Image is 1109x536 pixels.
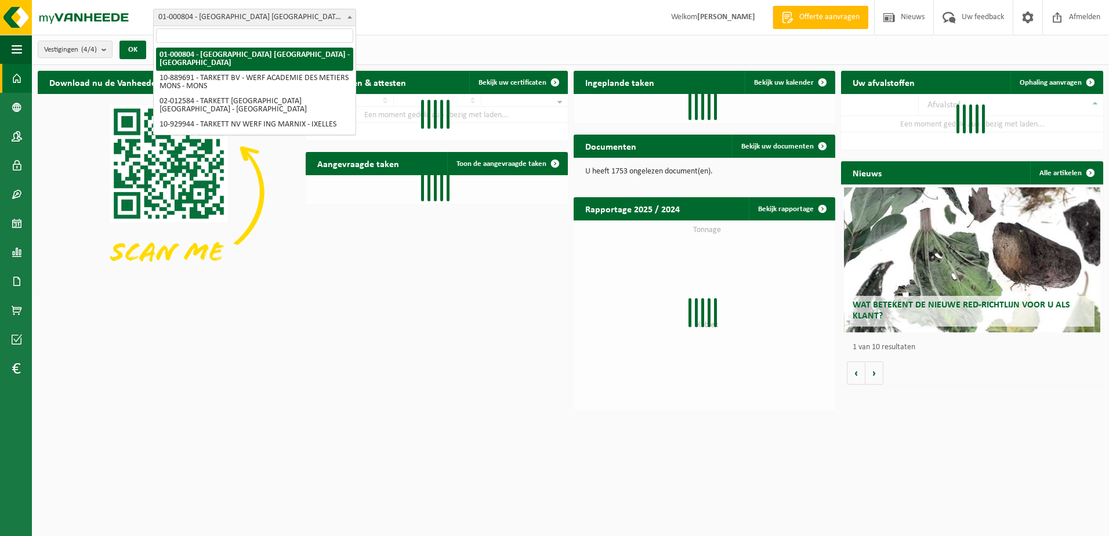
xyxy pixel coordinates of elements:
[841,161,893,184] h2: Nieuws
[306,71,418,93] h2: Certificaten & attesten
[306,152,411,175] h2: Aangevraagde taken
[156,71,353,94] li: 10-889691 - TARKETT BV - WERF ACADEMIE DES METIERS MONS - MONS
[749,197,834,220] a: Bekijk rapportage
[841,71,926,93] h2: Uw afvalstoffen
[847,361,865,385] button: Vorige
[732,135,834,158] a: Bekijk uw documenten
[697,13,755,21] strong: [PERSON_NAME]
[156,94,353,117] li: 02-012584 - TARKETT [GEOGRAPHIC_DATA] [GEOGRAPHIC_DATA] - [GEOGRAPHIC_DATA]
[754,79,814,86] span: Bekijk uw kalender
[447,152,567,175] a: Toon de aangevraagde taken
[38,71,193,93] h2: Download nu de Vanheede+ app!
[1030,161,1102,184] a: Alle artikelen
[773,6,868,29] a: Offerte aanvragen
[574,135,648,157] h2: Documenten
[38,41,113,58] button: Vestigingen(4/4)
[1010,71,1102,94] a: Ophaling aanvragen
[479,79,546,86] span: Bekijk uw certificaten
[844,187,1101,332] a: Wat betekent de nieuwe RED-richtlijn voor u als klant?
[156,117,353,132] li: 10-929944 - TARKETT NV WERF ING MARNIX - IXELLES
[119,41,146,59] button: OK
[469,71,567,94] a: Bekijk uw certificaten
[853,300,1070,321] span: Wat betekent de nieuwe RED-richtlijn voor u als klant?
[745,71,834,94] a: Bekijk uw kalender
[585,168,824,176] p: U heeft 1753 ongelezen document(en).
[153,9,356,26] span: 01-000804 - TARKETT NV - WAALWIJK
[38,94,300,291] img: Download de VHEPlus App
[81,46,97,53] count: (4/4)
[456,160,546,168] span: Toon de aangevraagde taken
[154,9,356,26] span: 01-000804 - TARKETT NV - WAALWIJK
[796,12,862,23] span: Offerte aanvragen
[1020,79,1082,86] span: Ophaling aanvragen
[44,41,97,59] span: Vestigingen
[853,343,1097,352] p: 1 van 10 resultaten
[574,71,666,93] h2: Ingeplande taken
[865,361,883,385] button: Volgende
[741,143,814,150] span: Bekijk uw documenten
[574,197,691,220] h2: Rapportage 2025 / 2024
[156,48,353,71] li: 01-000804 - [GEOGRAPHIC_DATA] [GEOGRAPHIC_DATA] - [GEOGRAPHIC_DATA]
